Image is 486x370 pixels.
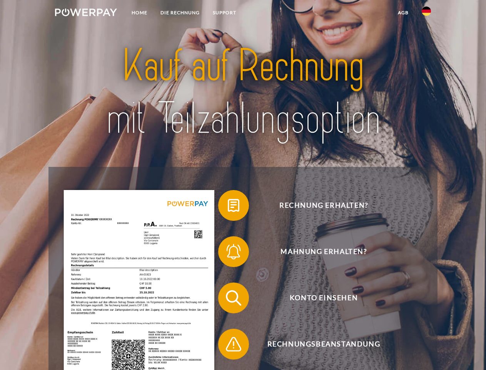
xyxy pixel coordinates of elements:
img: title-powerpay_de.svg [73,37,413,148]
a: DIE RECHNUNG [154,6,206,20]
img: qb_search.svg [224,288,243,308]
img: qb_bell.svg [224,242,243,261]
span: Konto einsehen [229,283,418,313]
a: Home [125,6,154,20]
span: Rechnung erhalten? [229,190,418,221]
button: Mahnung erhalten? [218,236,418,267]
button: Rechnungsbeanstandung [218,329,418,360]
button: Konto einsehen [218,283,418,313]
img: qb_bill.svg [224,196,243,215]
a: SUPPORT [206,6,243,20]
img: de [422,7,431,16]
img: logo-powerpay-white.svg [55,8,117,16]
a: agb [391,6,415,20]
span: Mahnung erhalten? [229,236,418,267]
iframe: Button to launch messaging window [455,339,480,364]
span: Rechnungsbeanstandung [229,329,418,360]
button: Rechnung erhalten? [218,190,418,221]
img: qb_warning.svg [224,335,243,354]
